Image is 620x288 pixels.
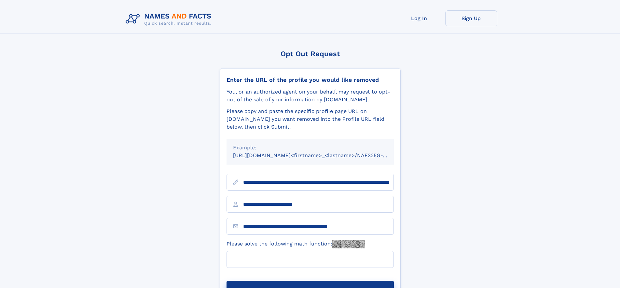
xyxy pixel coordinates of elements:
a: Sign Up [445,10,497,26]
div: Enter the URL of the profile you would like removed [227,76,394,83]
small: [URL][DOMAIN_NAME]<firstname>_<lastname>/NAF325G-xxxxxxxx [233,152,406,158]
div: Example: [233,144,387,152]
img: Logo Names and Facts [123,10,217,28]
div: Please copy and paste the specific profile page URL on [DOMAIN_NAME] you want removed into the Pr... [227,107,394,131]
label: Please solve the following math function: [227,240,365,248]
div: Opt Out Request [220,50,401,58]
a: Log In [393,10,445,26]
div: You, or an authorized agent on your behalf, may request to opt-out of the sale of your informatio... [227,88,394,104]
